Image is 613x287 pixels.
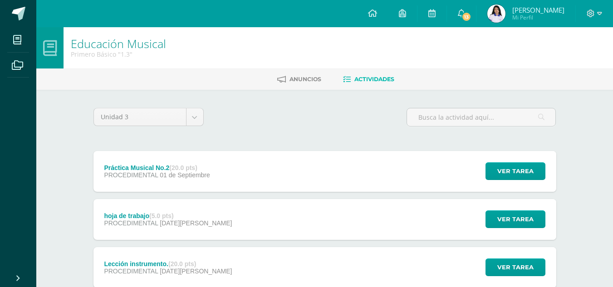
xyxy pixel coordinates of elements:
button: Ver tarea [485,162,545,180]
span: Ver tarea [497,211,534,228]
img: ad9b7aa70152a110dbafa10cf002ce27.png [487,5,505,23]
span: Anuncios [289,76,321,83]
span: PROCEDIMENTAL [104,268,158,275]
h1: Educación Musical [71,37,166,50]
span: 13 [461,12,471,22]
div: Primero Básico '1.3' [71,50,166,58]
a: Educación Musical [71,36,166,51]
input: Busca la actividad aquí... [407,108,555,126]
button: Ver tarea [485,258,545,276]
span: 01 de Septiembre [160,171,210,179]
strong: (20.0 pts) [168,260,196,268]
strong: (5.0 pts) [149,212,174,219]
span: Ver tarea [497,163,534,180]
span: [DATE][PERSON_NAME] [160,219,232,227]
a: Actividades [343,72,394,87]
div: Lección instrumento. [104,260,232,268]
span: Ver tarea [497,259,534,276]
span: PROCEDIMENTAL [104,219,158,227]
div: Práctica Musical No.2 [104,164,210,171]
a: Unidad 3 [94,108,203,126]
span: Mi Perfil [512,14,564,21]
a: Anuncios [277,72,321,87]
button: Ver tarea [485,210,545,228]
span: [DATE][PERSON_NAME] [160,268,232,275]
span: PROCEDIMENTAL [104,171,158,179]
span: Actividades [354,76,394,83]
span: [PERSON_NAME] [512,5,564,15]
strong: (20.0 pts) [169,164,197,171]
span: Unidad 3 [101,108,179,126]
div: hoja de trabajo [104,212,232,219]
